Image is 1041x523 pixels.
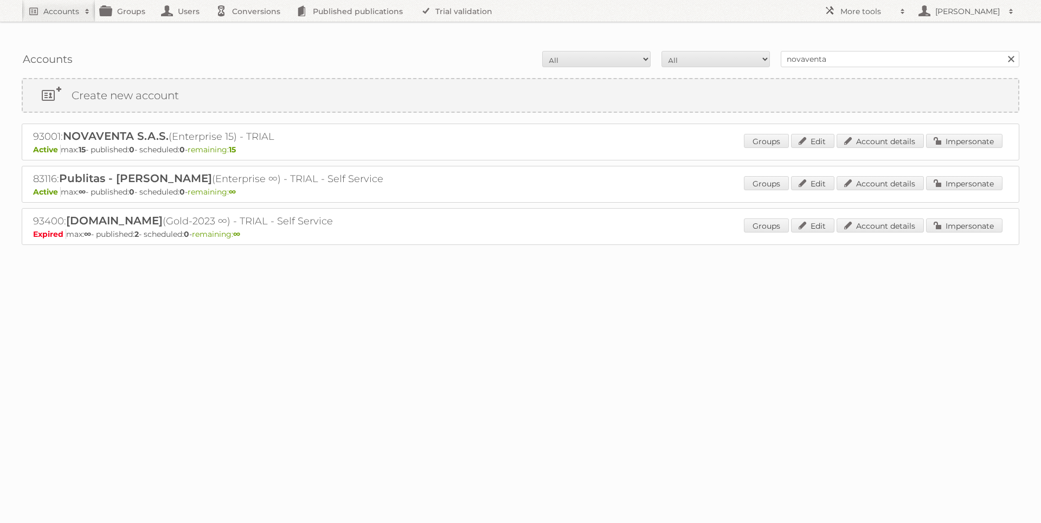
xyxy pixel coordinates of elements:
[188,187,236,197] span: remaining:
[837,218,924,233] a: Account details
[79,145,86,154] strong: 15
[744,176,789,190] a: Groups
[59,172,212,185] span: Publitas - [PERSON_NAME]
[229,145,236,154] strong: 15
[129,145,134,154] strong: 0
[84,229,91,239] strong: ∞
[66,214,163,227] span: [DOMAIN_NAME]
[134,229,139,239] strong: 2
[33,145,61,154] span: Active
[33,130,413,144] h2: 93001: (Enterprise 15) - TRIAL
[79,187,86,197] strong: ∞
[184,229,189,239] strong: 0
[63,130,169,143] span: NOVAVENTA S.A.S.
[933,6,1003,17] h2: [PERSON_NAME]
[43,6,79,17] h2: Accounts
[33,145,1008,154] p: max: - published: - scheduled: -
[179,187,185,197] strong: 0
[837,134,924,148] a: Account details
[192,229,240,239] span: remaining:
[926,218,1003,233] a: Impersonate
[837,176,924,190] a: Account details
[188,145,236,154] span: remaining:
[229,187,236,197] strong: ∞
[791,176,834,190] a: Edit
[926,134,1003,148] a: Impersonate
[791,134,834,148] a: Edit
[33,187,1008,197] p: max: - published: - scheduled: -
[179,145,185,154] strong: 0
[33,187,61,197] span: Active
[926,176,1003,190] a: Impersonate
[744,218,789,233] a: Groups
[840,6,895,17] h2: More tools
[33,229,66,239] span: Expired
[33,172,413,186] h2: 83116: (Enterprise ∞) - TRIAL - Self Service
[33,229,1008,239] p: max: - published: - scheduled: -
[129,187,134,197] strong: 0
[744,134,789,148] a: Groups
[791,218,834,233] a: Edit
[33,214,413,228] h2: 93400: (Gold-2023 ∞) - TRIAL - Self Service
[23,79,1018,112] a: Create new account
[233,229,240,239] strong: ∞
